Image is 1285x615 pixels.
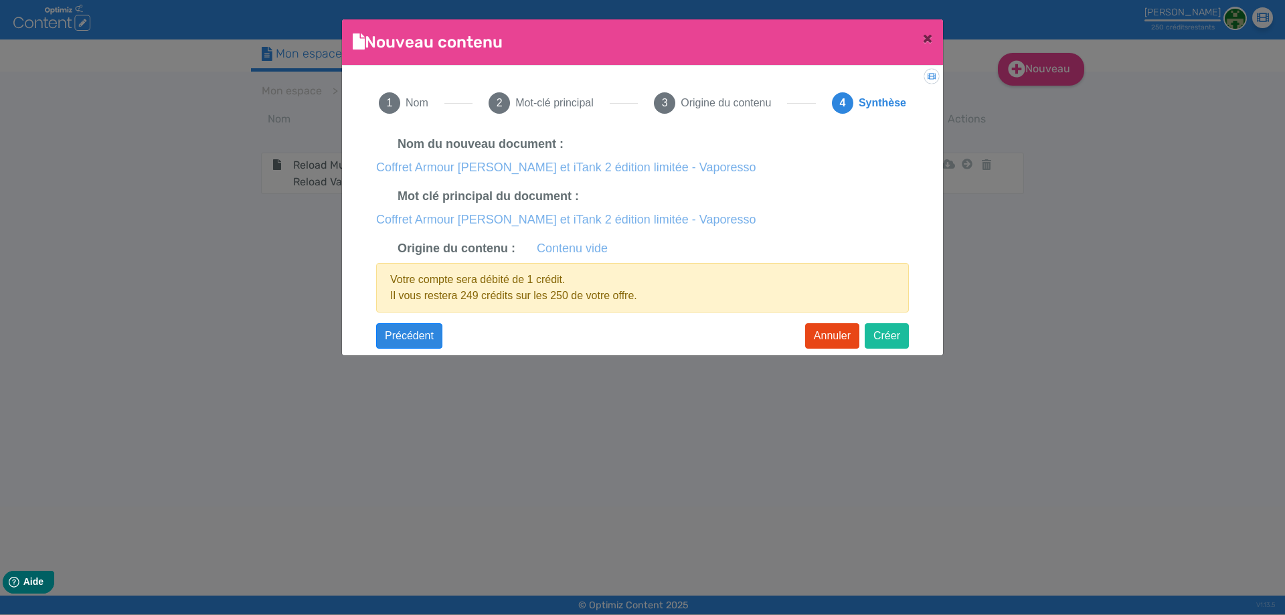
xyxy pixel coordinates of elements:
button: Précédent [376,323,442,349]
span: 2 [489,92,510,114]
label: Coffret Armour [PERSON_NAME] et iTank 2 édition limitée - Vaporesso [376,211,756,229]
span: Aide [68,11,88,21]
span: Il vous restera 249 crédits sur les 250 de votre offre [390,290,634,301]
div: Votre compte sera débité de 1 crédit. . [376,263,909,313]
button: Annuler [805,323,859,349]
label: Contenu vide [537,240,608,258]
button: 1Nom [363,76,444,130]
span: × [923,29,932,48]
span: 4 [832,92,853,114]
span: Synthèse [859,95,906,111]
button: Créer [865,323,909,349]
span: Nom [406,95,428,111]
button: 4Synthèse [816,76,922,130]
span: Origine du contenu [681,95,771,111]
span: 1 [379,92,400,114]
label: Coffret Armour [PERSON_NAME] et iTank 2 édition limitée - Vaporesso [376,159,756,177]
button: 3Origine du contenu [638,76,787,130]
button: Close [912,19,943,57]
h4: Nouveau contenu [353,30,503,54]
span: Mot-clé principal [515,95,593,111]
label: Mot clé principal du document : [398,187,579,205]
label: Nom du nouveau document : [398,135,564,153]
button: 2Mot-clé principal [473,76,609,130]
span: 3 [654,92,675,114]
label: Origine du contenu : [398,240,515,258]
